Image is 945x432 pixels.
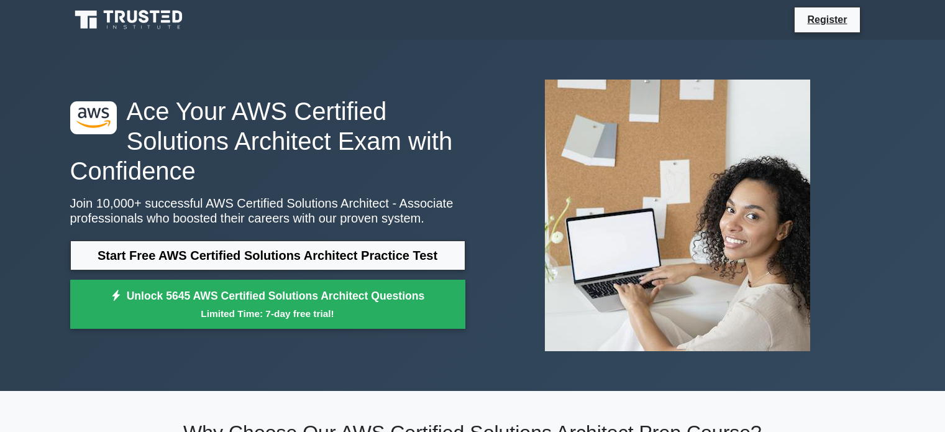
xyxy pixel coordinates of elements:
[70,196,465,226] p: Join 10,000+ successful AWS Certified Solutions Architect - Associate professionals who boosted t...
[800,12,854,27] a: Register
[70,280,465,329] a: Unlock 5645 AWS Certified Solutions Architect QuestionsLimited Time: 7-day free trial!
[70,241,465,270] a: Start Free AWS Certified Solutions Architect Practice Test
[86,306,450,321] small: Limited Time: 7-day free trial!
[70,96,465,186] h1: Ace Your AWS Certified Solutions Architect Exam with Confidence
